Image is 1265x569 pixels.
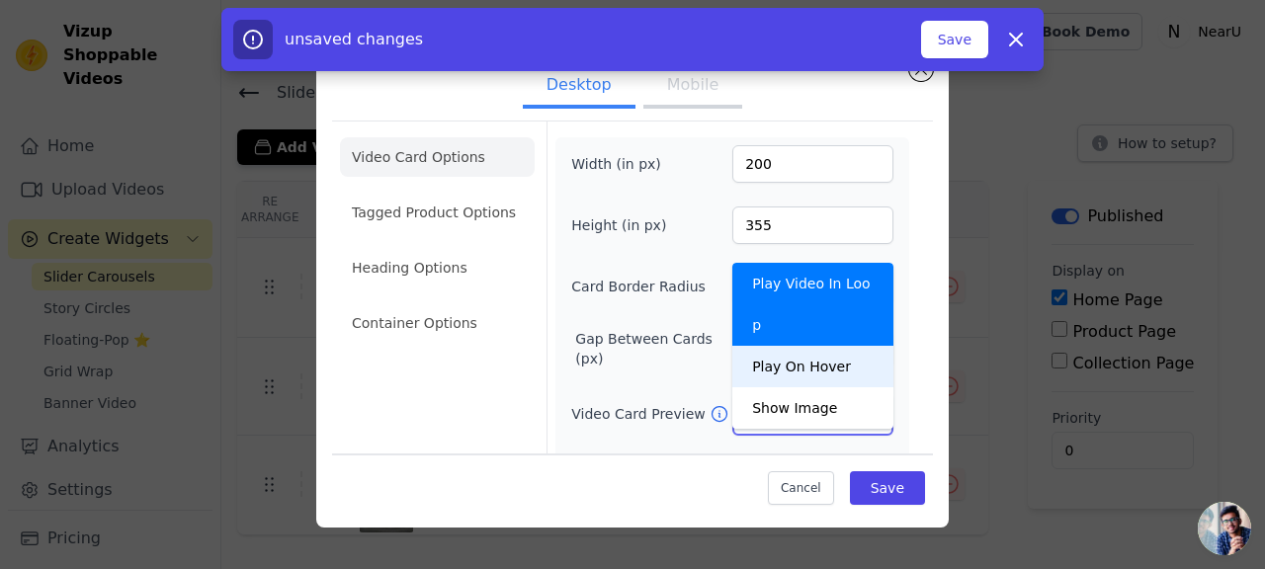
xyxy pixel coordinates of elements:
div: Play Video In Loop [732,263,893,346]
label: Width (in px) [571,154,679,174]
li: Heading Options [340,248,535,287]
label: Video Card Preview [571,404,709,424]
button: Save [850,470,925,504]
span: unsaved changes [285,30,423,48]
a: Chat öffnen [1198,502,1251,555]
div: Play On Hover [732,346,893,387]
label: Card Border Radius [571,277,706,296]
button: Cancel [768,470,834,504]
li: Video Card Options [340,137,535,177]
li: Tagged Product Options [340,193,535,232]
label: Height (in px) [571,215,679,235]
li: Container Options [340,303,535,343]
button: Save [921,21,988,58]
label: Gap Between Cards (px) [575,329,738,368]
button: Mobile [643,65,742,109]
div: Show Image [732,387,893,429]
button: Desktop [523,65,635,109]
